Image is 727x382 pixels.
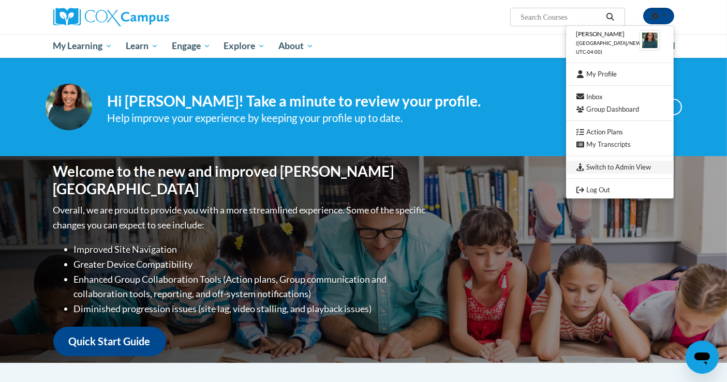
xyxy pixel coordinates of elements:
a: My Learning [47,34,120,58]
a: About [272,34,320,58]
span: Learn [126,40,158,52]
span: About [278,40,314,52]
span: Explore [224,40,265,52]
li: Enhanced Group Collaboration Tools (Action plans, Group communication and collaboration tools, re... [74,272,428,302]
li: Diminished progression issues (site lag, video stalling, and playback issues) [74,301,428,316]
span: Engage [172,40,211,52]
a: Action Plans [566,126,674,139]
img: Learner Profile Avatar [640,30,660,51]
div: Main menu [38,34,690,58]
a: My Profile [566,68,674,81]
a: Learn [119,34,165,58]
li: Greater Device Compatibility [74,257,428,272]
div: Help improve your experience by keeping your profile up to date. [108,110,602,127]
span: ([GEOGRAPHIC_DATA]/New_York UTC-04:00) [576,40,657,55]
img: Profile Image [46,84,92,130]
a: Cox Campus [53,8,250,26]
a: Switch to Admin View [566,161,674,174]
button: Search [602,11,618,23]
a: Logout [566,184,674,196]
p: Overall, we are proud to provide you with a more streamlined experience. Some of the specific cha... [53,203,428,233]
iframe: To enrich screen reader interactions, please activate Accessibility in Grammarly extension settings [686,341,719,374]
a: Group Dashboard [566,103,674,116]
button: Account Settings [643,8,674,24]
a: Inbox [566,90,674,103]
li: Improved Site Navigation [74,242,428,257]
a: Explore [217,34,272,58]
a: Engage [165,34,217,58]
a: My Transcripts [566,138,674,151]
img: Cox Campus [53,8,169,26]
h1: Welcome to the new and improved [PERSON_NAME][GEOGRAPHIC_DATA] [53,163,428,197]
span: [PERSON_NAME] [576,30,625,38]
span: My Learning [53,40,112,52]
h4: Hi [PERSON_NAME]! Take a minute to review your profile. [108,93,602,110]
a: Quick Start Guide [53,327,166,356]
input: Search Courses [520,11,602,23]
